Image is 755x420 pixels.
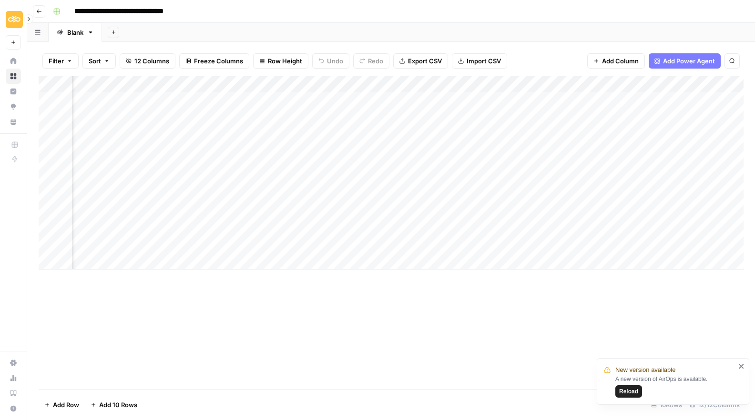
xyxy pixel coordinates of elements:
[615,385,642,398] button: Reload
[253,53,308,69] button: Row Height
[312,53,349,69] button: Undo
[6,69,21,84] a: Browse
[452,53,507,69] button: Import CSV
[6,370,21,386] a: Usage
[120,53,175,69] button: 12 Columns
[393,53,448,69] button: Export CSV
[6,53,21,69] a: Home
[408,56,442,66] span: Export CSV
[89,56,101,66] span: Sort
[134,56,169,66] span: 12 Columns
[53,400,79,410] span: Add Row
[6,386,21,401] a: Learning Hub
[663,56,715,66] span: Add Power Agent
[467,56,501,66] span: Import CSV
[85,397,143,412] button: Add 10 Rows
[194,56,243,66] span: Freeze Columns
[6,99,21,114] a: Opportunities
[587,53,645,69] button: Add Column
[327,56,343,66] span: Undo
[82,53,116,69] button: Sort
[6,401,21,416] button: Help + Support
[49,23,102,42] a: Blank
[602,56,639,66] span: Add Column
[615,365,675,375] span: New version available
[6,8,21,31] button: Workspace: Sinch
[39,397,85,412] button: Add Row
[6,114,21,130] a: Your Data
[615,375,735,398] div: A new version of AirOps is available.
[368,56,383,66] span: Redo
[42,53,79,69] button: Filter
[738,362,745,370] button: close
[647,397,686,412] div: 10 Rows
[179,53,249,69] button: Freeze Columns
[353,53,389,69] button: Redo
[619,387,638,396] span: Reload
[67,28,83,37] div: Blank
[49,56,64,66] span: Filter
[268,56,302,66] span: Row Height
[6,11,23,28] img: Sinch Logo
[6,84,21,99] a: Insights
[649,53,721,69] button: Add Power Agent
[6,355,21,370] a: Settings
[686,397,744,412] div: 12/12 Columns
[99,400,137,410] span: Add 10 Rows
